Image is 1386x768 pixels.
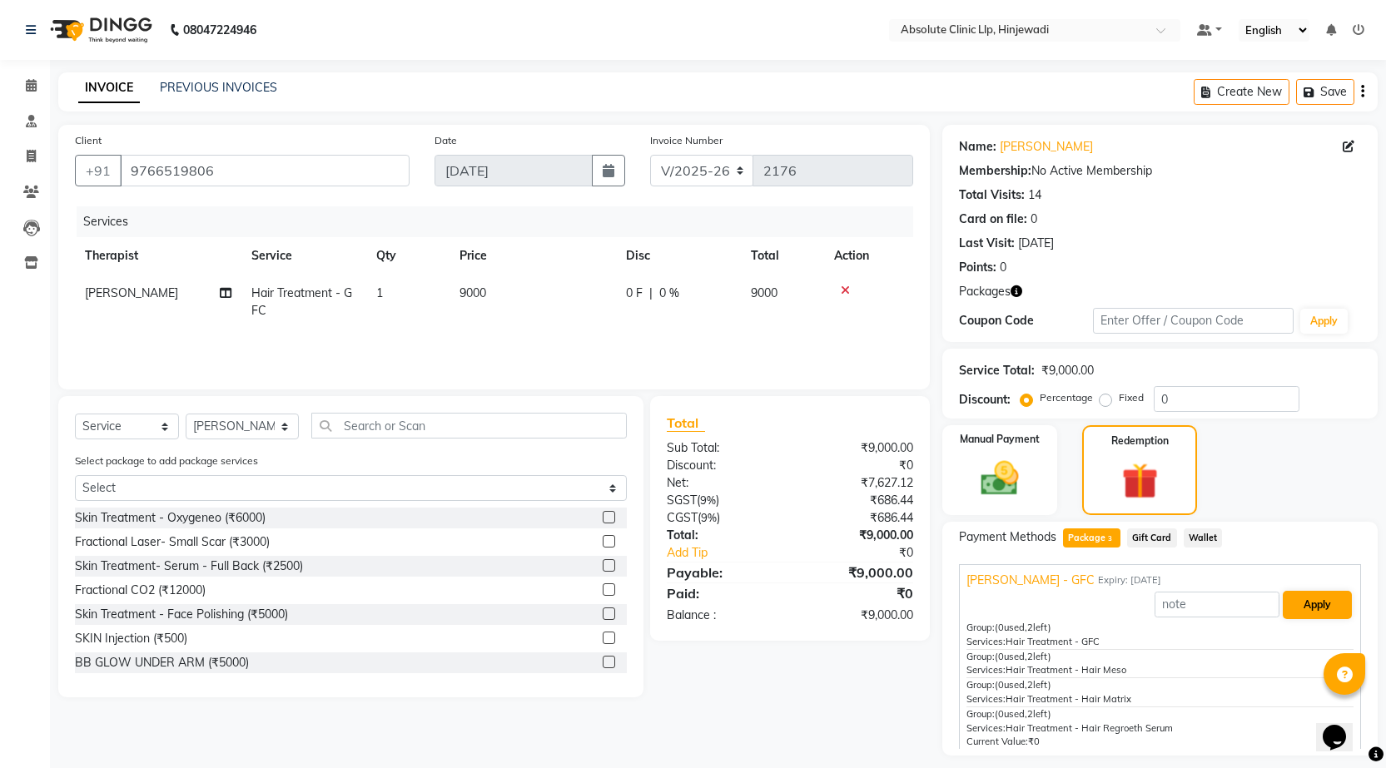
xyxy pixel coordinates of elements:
[1000,138,1093,156] a: [PERSON_NAME]
[376,285,383,300] span: 1
[995,622,1004,633] span: (0
[790,457,926,474] div: ₹0
[450,237,616,275] th: Price
[966,708,995,720] span: Group:
[75,133,102,148] label: Client
[1006,693,1131,705] span: Hair Treatment - Hair Matrix
[1283,591,1352,619] button: Apply
[654,527,790,544] div: Total:
[75,557,303,575] div: Skin Treatment- Serum - Full Back (₹2500)
[654,457,790,474] div: Discount:
[701,511,717,524] span: 9%
[1006,722,1173,734] span: Hair Treatment - Hair Regroeth Serum
[1093,308,1294,334] input: Enter Offer / Coupon Code
[790,509,926,527] div: ₹686.44
[995,708,1051,720] span: used, left)
[995,679,1051,691] span: used, left)
[790,562,926,582] div: ₹9,000.00
[1006,664,1126,676] span: Hair Treatment - Hair Meso
[1041,362,1094,379] div: ₹9,000.00
[995,651,1004,662] span: (0
[959,259,996,276] div: Points:
[790,527,926,544] div: ₹9,000.00
[251,285,352,318] span: Hair Treatment - GFC
[1119,390,1144,405] label: Fixed
[78,73,140,103] a: INVOICE
[959,312,1093,329] div: Coupon Code
[654,544,812,562] a: Add Tip
[654,509,790,527] div: ( )
[654,583,790,603] div: Paid:
[966,622,995,633] span: Group:
[1098,573,1161,587] span: Expiry: [DATE]
[959,162,1361,180] div: No Active Membership
[1184,528,1223,548] span: Wallet
[790,474,926,492] div: ₹7,627.12
[1018,235,1054,252] div: [DATE]
[1127,528,1177,548] span: Gift Card
[1028,186,1041,204] div: 14
[1194,79,1289,105] button: Create New
[1155,592,1279,617] input: note
[995,679,1004,691] span: (0
[960,432,1040,447] label: Manual Payment
[1105,535,1115,545] span: 3
[160,80,277,95] a: PREVIOUS INVOICES
[969,457,1031,500] img: _cash.svg
[1006,636,1100,647] span: Hair Treatment - GFC
[966,693,1006,705] span: Services:
[654,439,790,457] div: Sub Total:
[1027,622,1033,633] span: 2
[75,509,266,527] div: Skin Treatment - Oxygeneo (₹6000)
[995,708,1004,720] span: (0
[460,285,486,300] span: 9000
[751,285,777,300] span: 9000
[77,206,926,237] div: Services
[812,544,926,562] div: ₹0
[75,606,288,623] div: Skin Treatment - Face Polishing (₹5000)
[790,492,926,509] div: ₹686.44
[75,453,258,468] label: Select package to add package services
[85,285,178,300] span: [PERSON_NAME]
[1040,390,1093,405] label: Percentage
[959,186,1025,204] div: Total Visits:
[959,362,1035,379] div: Service Total:
[995,651,1051,662] span: used, left)
[75,582,206,599] div: Fractional CO2 (₹12000)
[366,237,450,275] th: Qty
[1027,679,1033,691] span: 2
[959,162,1031,180] div: Membership:
[1027,651,1033,662] span: 2
[75,654,249,671] div: BB GLOW UNDER ARM (₹5000)
[790,583,926,603] div: ₹0
[654,562,790,582] div: Payable:
[120,155,410,186] input: Search by Name/Mobile/Email/Code
[75,533,270,551] div: Fractional Laser- Small Scar (₹3000)
[654,474,790,492] div: Net:
[75,630,187,647] div: SKIN Injection (₹500)
[966,722,1006,734] span: Services:
[42,7,156,53] img: logo
[1028,736,1040,747] span: ₹0
[659,285,679,302] span: 0 %
[1027,708,1033,720] span: 2
[959,235,1015,252] div: Last Visit:
[959,283,1011,300] span: Packages
[1031,211,1037,228] div: 0
[1296,79,1354,105] button: Save
[311,413,627,439] input: Search or Scan
[966,679,995,691] span: Group:
[75,155,122,186] button: +91
[1000,259,1006,276] div: 0
[824,237,913,275] th: Action
[790,607,926,624] div: ₹9,000.00
[959,211,1027,228] div: Card on file:
[616,237,741,275] th: Disc
[183,7,256,53] b: 08047224946
[654,492,790,509] div: ( )
[1300,309,1348,334] button: Apply
[966,664,1006,676] span: Services:
[654,607,790,624] div: Balance :
[667,493,697,508] span: SGST
[626,285,643,302] span: 0 F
